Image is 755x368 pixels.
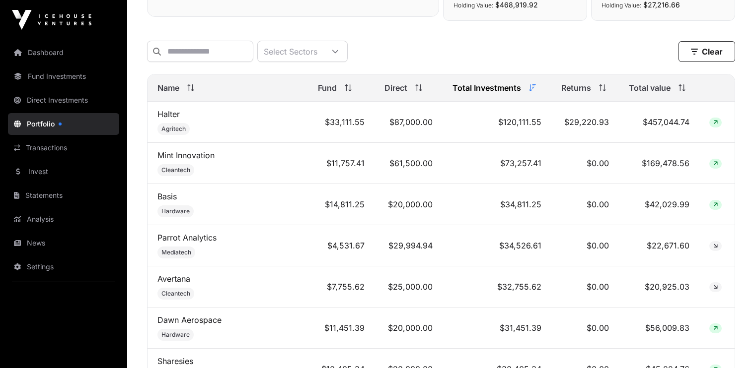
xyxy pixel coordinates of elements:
[551,143,619,184] td: $0.00
[453,1,493,9] span: Holding Value:
[258,41,323,61] div: Select Sectors
[375,225,443,266] td: $29,994.94
[443,266,551,307] td: $32,755.62
[157,315,222,325] a: Dawn Aerospace
[551,266,619,307] td: $0.00
[161,248,191,256] span: Mediatech
[619,184,699,225] td: $42,029.99
[619,266,699,307] td: $20,925.03
[443,143,551,184] td: $73,257.41
[308,307,375,349] td: $11,451.39
[161,166,190,174] span: Cleantech
[157,109,180,119] a: Halter
[619,102,699,143] td: $457,044.74
[8,42,119,63] a: Dashboard
[157,274,190,284] a: Avertana
[8,256,119,278] a: Settings
[443,307,551,349] td: $31,451.39
[443,184,551,225] td: $34,811.25
[375,102,443,143] td: $87,000.00
[161,290,190,298] span: Cleantech
[308,143,375,184] td: $11,757.41
[8,89,119,111] a: Direct Investments
[384,82,407,94] span: Direct
[443,225,551,266] td: $34,526.61
[602,1,641,9] span: Holding Value:
[8,208,119,230] a: Analysis
[375,266,443,307] td: $25,000.00
[619,307,699,349] td: $56,009.83
[8,184,119,206] a: Statements
[643,0,680,9] span: $27,216.66
[12,10,91,30] img: Icehouse Ventures Logo
[561,82,591,94] span: Returns
[551,307,619,349] td: $0.00
[157,150,215,160] a: Mint Innovation
[679,41,735,62] button: Clear
[619,225,699,266] td: $22,671.60
[318,82,337,94] span: Fund
[308,266,375,307] td: $7,755.62
[157,233,217,243] a: Parrot Analytics
[8,137,119,159] a: Transactions
[157,356,193,366] a: Sharesies
[375,143,443,184] td: $61,500.00
[443,102,551,143] td: $120,111.55
[308,102,375,143] td: $33,111.55
[551,102,619,143] td: $29,220.93
[375,184,443,225] td: $20,000.00
[375,307,443,349] td: $20,000.00
[8,113,119,135] a: Portfolio
[619,143,699,184] td: $169,478.56
[8,161,119,183] a: Invest
[705,320,755,368] iframe: Chat Widget
[551,225,619,266] td: $0.00
[308,184,375,225] td: $14,811.25
[161,207,190,215] span: Hardware
[8,65,119,87] a: Fund Investments
[161,125,186,133] span: Agritech
[157,82,179,94] span: Name
[161,331,190,339] span: Hardware
[495,0,538,9] span: $468,919.92
[8,232,119,254] a: News
[551,184,619,225] td: $0.00
[453,82,521,94] span: Total Investments
[629,82,671,94] span: Total value
[308,225,375,266] td: $4,531.67
[157,191,177,201] a: Basis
